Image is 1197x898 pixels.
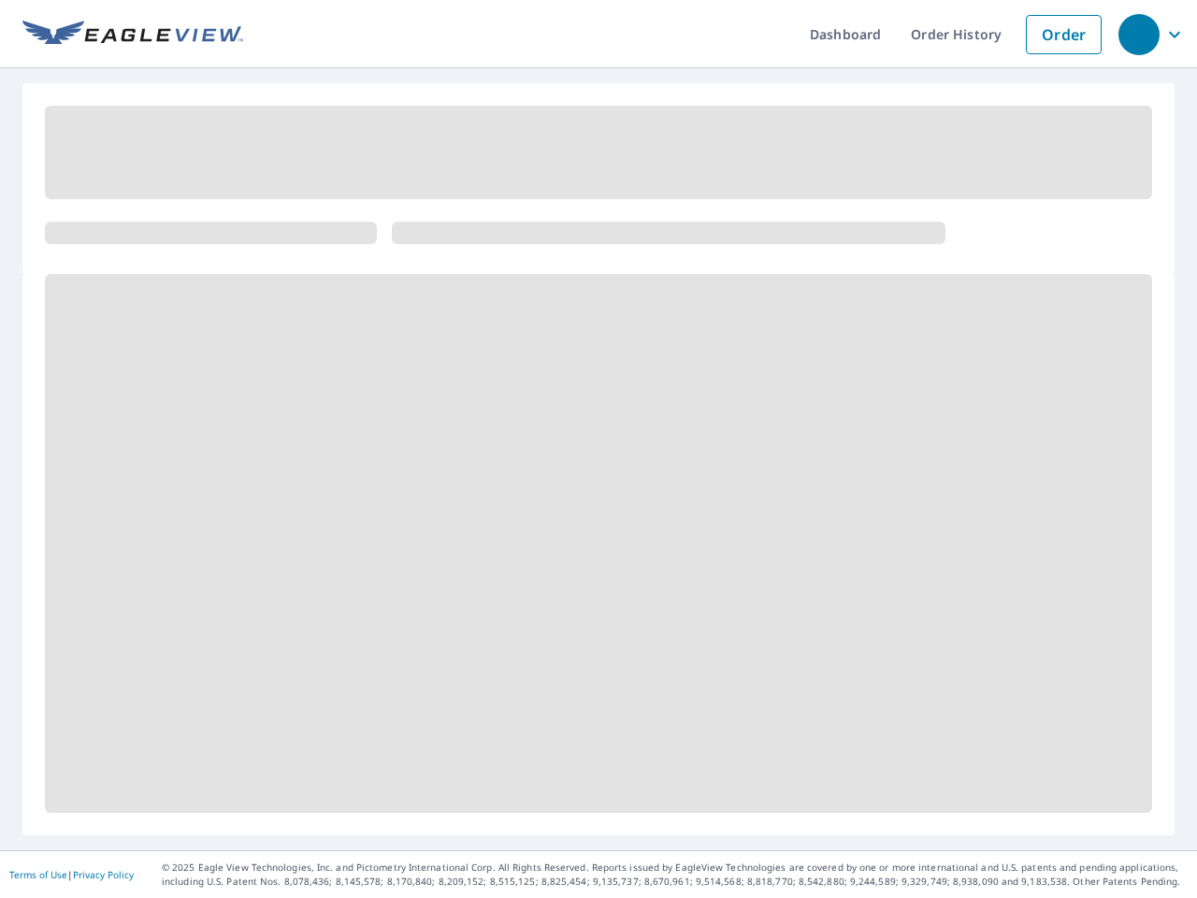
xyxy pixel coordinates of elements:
a: Privacy Policy [73,868,134,881]
p: | [9,869,134,880]
p: © 2025 Eagle View Technologies, Inc. and Pictometry International Corp. All Rights Reserved. Repo... [162,861,1188,889]
a: Terms of Use [9,868,67,881]
a: Order [1026,15,1102,54]
img: EV Logo [22,21,243,49]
